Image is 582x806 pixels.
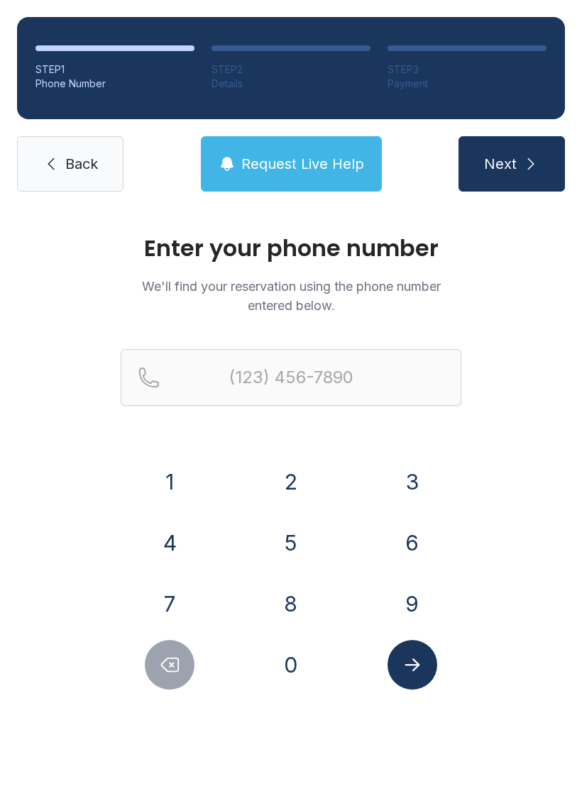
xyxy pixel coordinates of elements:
[484,154,517,174] span: Next
[388,457,437,507] button: 3
[35,62,194,77] div: STEP 1
[121,349,461,406] input: Reservation phone number
[212,62,370,77] div: STEP 2
[145,640,194,690] button: Delete number
[266,518,316,568] button: 5
[35,77,194,91] div: Phone Number
[241,154,364,174] span: Request Live Help
[145,457,194,507] button: 1
[145,579,194,629] button: 7
[388,640,437,690] button: Submit lookup form
[266,579,316,629] button: 8
[388,579,437,629] button: 9
[212,77,370,91] div: Details
[266,640,316,690] button: 0
[388,77,547,91] div: Payment
[388,62,547,77] div: STEP 3
[121,277,461,315] p: We'll find your reservation using the phone number entered below.
[145,518,194,568] button: 4
[65,154,98,174] span: Back
[121,237,461,260] h1: Enter your phone number
[266,457,316,507] button: 2
[388,518,437,568] button: 6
